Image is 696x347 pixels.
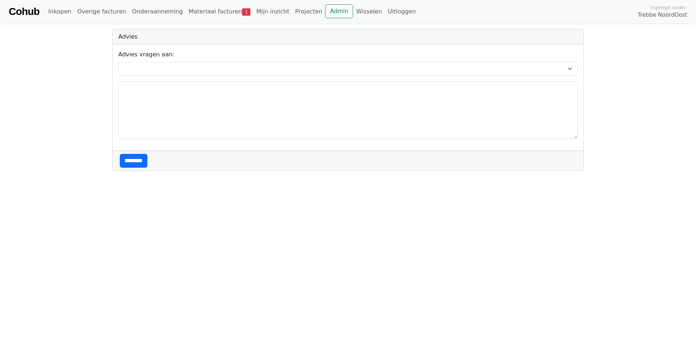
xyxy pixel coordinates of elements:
span: 1 [242,8,250,16]
a: Overige facturen [74,4,129,19]
span: Trebbe NoordOost [638,11,687,19]
span: Ingelogd onder: [650,4,687,11]
a: Uitloggen [385,4,419,19]
a: Inkopen [45,4,74,19]
a: Onderaanneming [129,4,186,19]
a: Cohub [9,3,39,20]
a: Admin [325,4,353,18]
a: Materiaal facturen1 [186,4,253,19]
div: Advies [112,29,584,44]
label: Advies vragen aan: [118,50,174,59]
a: Mijn inzicht [253,4,292,19]
a: Wisselen [353,4,385,19]
a: Projecten [292,4,325,19]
